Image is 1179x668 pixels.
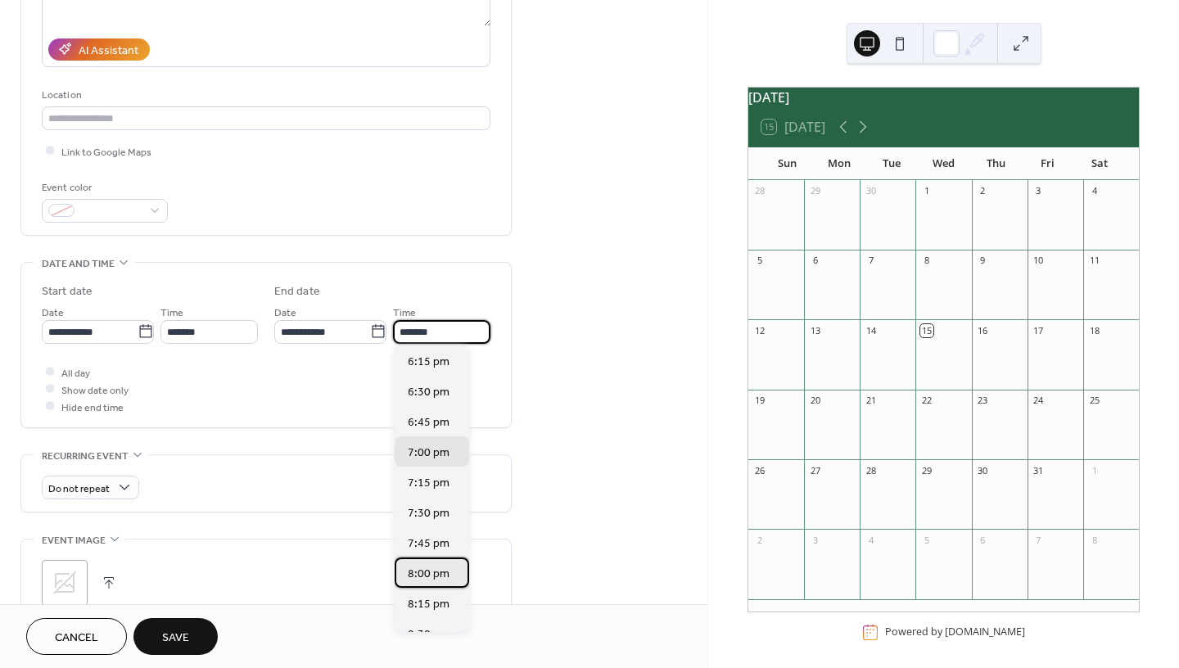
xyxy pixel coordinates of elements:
div: 10 [1032,255,1045,267]
span: 8:00 pm [408,565,449,582]
button: Cancel [26,618,127,655]
div: 31 [1032,464,1045,476]
div: ; [42,560,88,606]
div: 15 [920,324,933,336]
button: Save [133,618,218,655]
span: 8:30 pm [408,625,449,643]
span: 7:30 pm [408,504,449,521]
div: 26 [753,464,766,476]
div: 28 [865,464,877,476]
div: 30 [977,464,989,476]
div: Mon [814,147,866,180]
span: 6:15 pm [408,353,449,370]
button: AI Assistant [48,38,150,61]
div: 14 [865,324,877,336]
span: Hide end time [61,399,124,416]
div: 8 [920,255,933,267]
div: Wed [918,147,970,180]
div: 23 [977,395,989,407]
div: 7 [1032,534,1045,546]
div: 2 [753,534,766,546]
div: Event color [42,179,165,196]
div: 9 [977,255,989,267]
div: [DATE] [748,88,1139,107]
div: 8 [1088,534,1100,546]
span: 7:00 pm [408,444,449,461]
span: Recurring event [42,448,129,465]
div: Sun [761,147,814,180]
span: 6:45 pm [408,413,449,431]
div: 6 [809,255,821,267]
div: End date [274,283,320,300]
div: 18 [1088,324,1100,336]
div: 28 [753,185,766,197]
div: Fri [1022,147,1074,180]
div: 30 [865,185,877,197]
div: 21 [865,395,877,407]
span: Date [274,304,296,321]
div: 1 [920,185,933,197]
span: 7:15 pm [408,474,449,491]
div: 17 [1032,324,1045,336]
div: 3 [1032,185,1045,197]
div: 29 [809,185,821,197]
span: Date and time [42,255,115,273]
div: 1 [1088,464,1100,476]
a: [DOMAIN_NAME] [945,625,1025,639]
span: 8:15 pm [408,595,449,612]
span: Link to Google Maps [61,143,151,160]
div: 22 [920,395,933,407]
div: 29 [920,464,933,476]
span: Time [160,304,183,321]
div: 20 [809,395,821,407]
span: Save [162,630,189,647]
div: Powered by [885,625,1025,639]
div: 27 [809,464,821,476]
div: 6 [977,534,989,546]
div: 19 [753,395,766,407]
div: 4 [865,534,877,546]
span: 7:45 pm [408,535,449,552]
span: Date [42,304,64,321]
div: 13 [809,324,821,336]
div: 16 [977,324,989,336]
div: Thu [969,147,1022,180]
div: 12 [753,324,766,336]
span: Event image [42,532,106,549]
div: Tue [865,147,918,180]
span: All day [61,364,90,381]
span: 6:30 pm [408,383,449,400]
div: Start date [42,283,93,300]
div: 5 [753,255,766,267]
span: Show date only [61,381,129,399]
div: 4 [1088,185,1100,197]
div: 24 [1032,395,1045,407]
div: 5 [920,534,933,546]
div: 11 [1088,255,1100,267]
div: Location [42,87,487,104]
div: 25 [1088,395,1100,407]
span: Time [393,304,416,321]
div: Sat [1073,147,1126,180]
span: Do not repeat [48,479,110,498]
div: 2 [977,185,989,197]
div: AI Assistant [79,42,138,59]
div: 7 [865,255,877,267]
div: 3 [809,534,821,546]
span: Cancel [55,630,98,647]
